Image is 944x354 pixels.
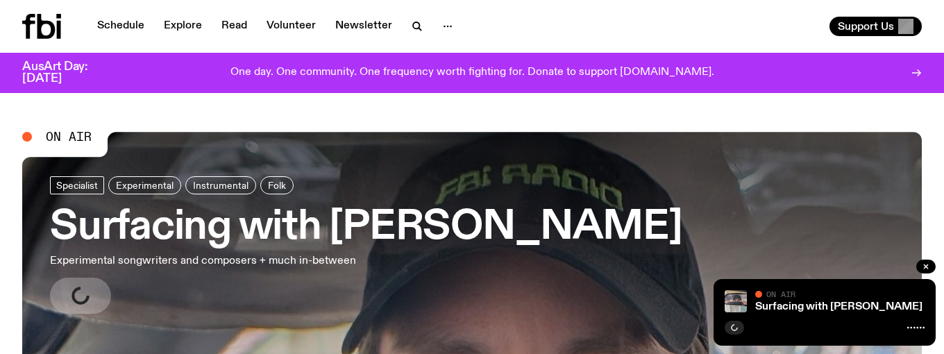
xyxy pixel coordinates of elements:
span: On Air [766,289,795,298]
h3: Surfacing with [PERSON_NAME] [50,208,682,247]
a: Volunteer [258,17,324,36]
span: Support Us [838,20,894,33]
button: Support Us [829,17,922,36]
span: Instrumental [193,180,248,190]
a: Surfacing with [PERSON_NAME] [755,301,922,312]
a: Experimental [108,176,181,194]
span: Folk [268,180,286,190]
p: Experimental songwriters and composers + much in-between [50,253,405,269]
a: Newsletter [327,17,401,36]
a: Explore [155,17,210,36]
a: Schedule [89,17,153,36]
span: On Air [46,130,92,143]
a: Folk [260,176,294,194]
span: Specialist [56,180,98,190]
a: Instrumental [185,176,256,194]
h3: AusArt Day: [DATE] [22,61,111,85]
a: Surfacing with [PERSON_NAME]Experimental songwriters and composers + much in-between [50,176,682,314]
a: Specialist [50,176,104,194]
a: Read [213,17,255,36]
p: One day. One community. One frequency worth fighting for. Donate to support [DOMAIN_NAME]. [230,67,714,79]
span: Experimental [116,180,174,190]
